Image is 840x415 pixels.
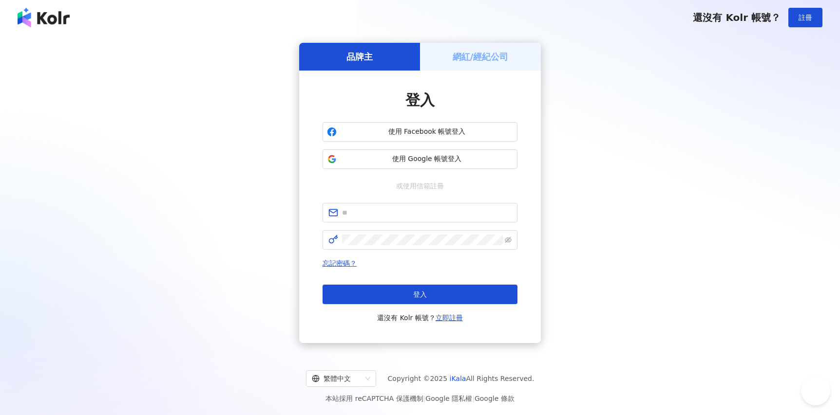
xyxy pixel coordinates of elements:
a: iKala [450,375,466,382]
img: logo [18,8,70,27]
span: 登入 [413,290,427,298]
button: 使用 Facebook 帳號登入 [323,122,517,142]
div: 繁體中文 [312,371,362,386]
span: | [423,395,426,402]
iframe: Help Scout Beacon - Open [801,376,830,405]
span: 登入 [405,91,435,108]
h5: 網紅/經紀公司 [453,51,509,63]
span: eye-invisible [505,236,512,243]
a: 忘記密碼？ [323,259,357,267]
button: 登入 [323,285,517,304]
a: Google 條款 [475,395,515,402]
span: 使用 Facebook 帳號登入 [341,127,513,137]
span: 使用 Google 帳號登入 [341,154,513,164]
span: 註冊 [799,14,812,21]
span: 還沒有 Kolr 帳號？ [377,312,463,324]
span: 或使用信箱註冊 [389,180,451,191]
a: Google 隱私權 [425,395,472,402]
h5: 品牌主 [346,51,373,63]
span: | [472,395,475,402]
button: 註冊 [788,8,822,27]
a: 立即註冊 [436,314,463,322]
span: Copyright © 2025 All Rights Reserved. [388,373,535,384]
button: 使用 Google 帳號登入 [323,149,517,169]
span: 本站採用 reCAPTCHA 保護機制 [325,393,514,404]
span: 還沒有 Kolr 帳號？ [693,12,781,23]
